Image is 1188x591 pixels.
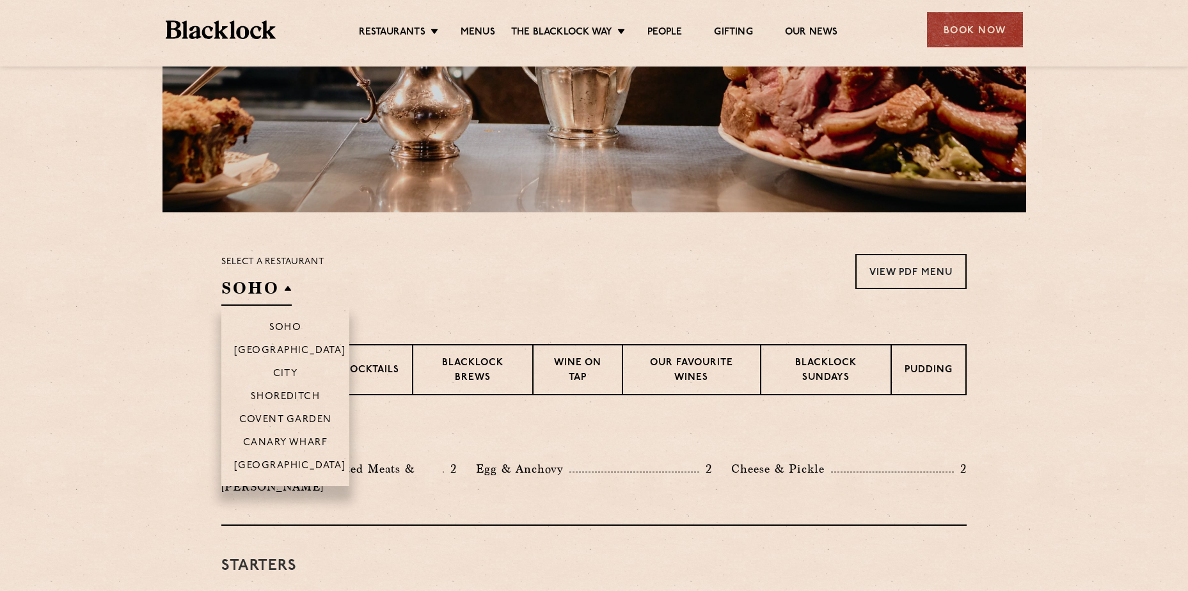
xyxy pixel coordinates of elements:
[251,391,321,404] p: Shoreditch
[546,356,609,386] p: Wine on Tap
[774,356,878,386] p: Blacklock Sundays
[426,356,519,386] p: Blacklock Brews
[855,254,967,289] a: View PDF Menu
[234,461,346,473] p: [GEOGRAPHIC_DATA]
[731,460,831,478] p: Cheese & Pickle
[714,26,752,40] a: Gifting
[342,363,399,379] p: Cocktails
[269,322,302,335] p: Soho
[511,26,612,40] a: The Blacklock Way
[699,461,712,477] p: 2
[461,26,495,40] a: Menus
[476,460,569,478] p: Egg & Anchovy
[221,427,967,444] h3: Pre Chop Bites
[239,414,332,427] p: Covent Garden
[243,437,328,450] p: Canary Wharf
[273,368,298,381] p: City
[954,461,967,477] p: 2
[647,26,682,40] a: People
[785,26,838,40] a: Our News
[927,12,1023,47] div: Book Now
[234,345,346,358] p: [GEOGRAPHIC_DATA]
[905,363,953,379] p: Pudding
[221,558,967,574] h3: Starters
[221,254,324,271] p: Select a restaurant
[444,461,457,477] p: 2
[636,356,747,386] p: Our favourite wines
[166,20,276,39] img: BL_Textured_Logo-footer-cropped.svg
[221,277,292,306] h2: SOHO
[359,26,425,40] a: Restaurants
